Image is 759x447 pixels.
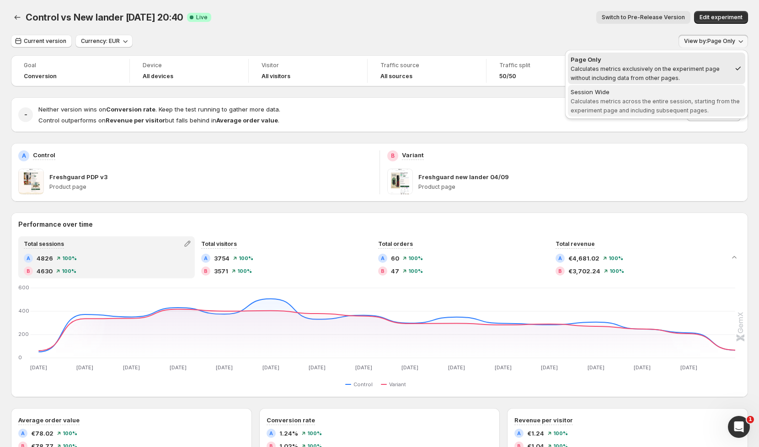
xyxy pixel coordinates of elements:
[30,364,47,371] text: [DATE]
[389,381,406,388] span: Variant
[694,11,748,24] button: Edit experiment
[499,73,516,80] span: 50/50
[402,150,424,160] p: Variant
[541,364,558,371] text: [DATE]
[18,169,44,194] img: Freshguard PDP v3
[401,364,418,371] text: [DATE]
[18,354,22,361] text: 0
[553,431,568,436] span: 100 %
[63,431,77,436] span: 100 %
[679,35,748,48] button: View by:Page Only
[24,73,57,80] span: Conversion
[216,117,278,124] strong: Average order value
[237,268,252,274] span: 100 %
[571,65,720,81] span: Calculates metrics exclusively on the experiment page without including data from other pages.
[345,379,376,390] button: Control
[747,416,754,423] span: 1
[22,152,26,160] h2: A
[27,268,30,274] h2: B
[31,429,53,438] span: €78.02
[214,254,230,263] span: 3754
[568,254,599,263] span: €4,681.02
[49,183,372,191] p: Product page
[11,35,72,48] button: Current version
[556,240,595,247] span: Total revenue
[517,431,521,436] h2: A
[418,183,741,191] p: Product page
[18,415,80,425] h3: Average order value
[62,255,77,261] span: 100 %
[408,255,423,261] span: 100 %
[391,254,399,263] span: 60
[170,364,187,371] text: [DATE]
[381,268,385,274] h2: B
[18,308,29,314] text: 400
[602,14,685,21] span: Switch to Pre-Release Version
[143,73,173,80] h4: All devices
[269,431,273,436] h2: A
[355,364,372,371] text: [DATE]
[27,255,30,261] h2: A
[123,364,140,371] text: [DATE]
[728,251,741,264] button: Collapse chart
[634,364,651,371] text: [DATE]
[387,169,413,194] img: Freshguard new lander 04/09
[558,255,562,261] h2: A
[700,14,743,21] span: Edit experiment
[196,14,208,21] span: Live
[262,73,290,80] h4: All visitors
[38,106,280,113] span: Neither version wins on . Keep the test running to gather more data.
[262,62,354,69] span: Visitor
[204,255,208,261] h2: A
[380,62,473,69] span: Traffic source
[307,431,322,436] span: 100 %
[514,415,573,425] h3: Revenue per visitor
[527,429,544,438] span: €1.24
[24,37,66,45] span: Current version
[24,110,27,119] h2: -
[380,61,473,81] a: Traffic sourceAll sources
[391,266,399,276] span: 47
[204,268,208,274] h2: B
[499,62,592,69] span: Traffic split
[143,62,235,69] span: Device
[76,364,93,371] text: [DATE]
[214,266,228,276] span: 3571
[380,73,412,80] h4: All sources
[680,364,697,371] text: [DATE]
[216,364,233,371] text: [DATE]
[684,37,735,45] span: View by: Page Only
[391,152,395,160] h2: B
[609,268,624,274] span: 100 %
[62,268,76,274] span: 100 %
[18,284,29,291] text: 600
[378,240,413,247] span: Total orders
[267,415,315,425] h3: Conversion rate
[75,35,133,48] button: Currency: EUR
[49,172,107,181] p: Freshguard PDP v3
[239,255,253,261] span: 100 %
[262,364,279,371] text: [DATE]
[18,220,741,229] h2: Performance over time
[106,117,165,124] strong: Revenue per visitor
[588,364,604,371] text: [DATE]
[106,106,155,113] strong: Conversion rate
[81,37,120,45] span: Currency: EUR
[33,150,55,160] p: Control
[143,61,235,81] a: DeviceAll devices
[37,254,53,263] span: 4826
[24,61,117,81] a: GoalConversion
[568,266,600,276] span: €3,702.24
[418,172,509,181] p: Freshguard new lander 04/09
[37,266,53,276] span: 4630
[558,268,562,274] h2: B
[571,87,743,96] div: Session Wide
[408,268,423,274] span: 100 %
[499,61,592,81] a: Traffic split50/50
[21,431,25,436] h2: A
[26,12,183,23] span: Control vs New lander [DATE] 20:40
[24,62,117,69] span: Goal
[11,11,24,24] button: Back
[381,379,410,390] button: Variant
[495,364,512,371] text: [DATE]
